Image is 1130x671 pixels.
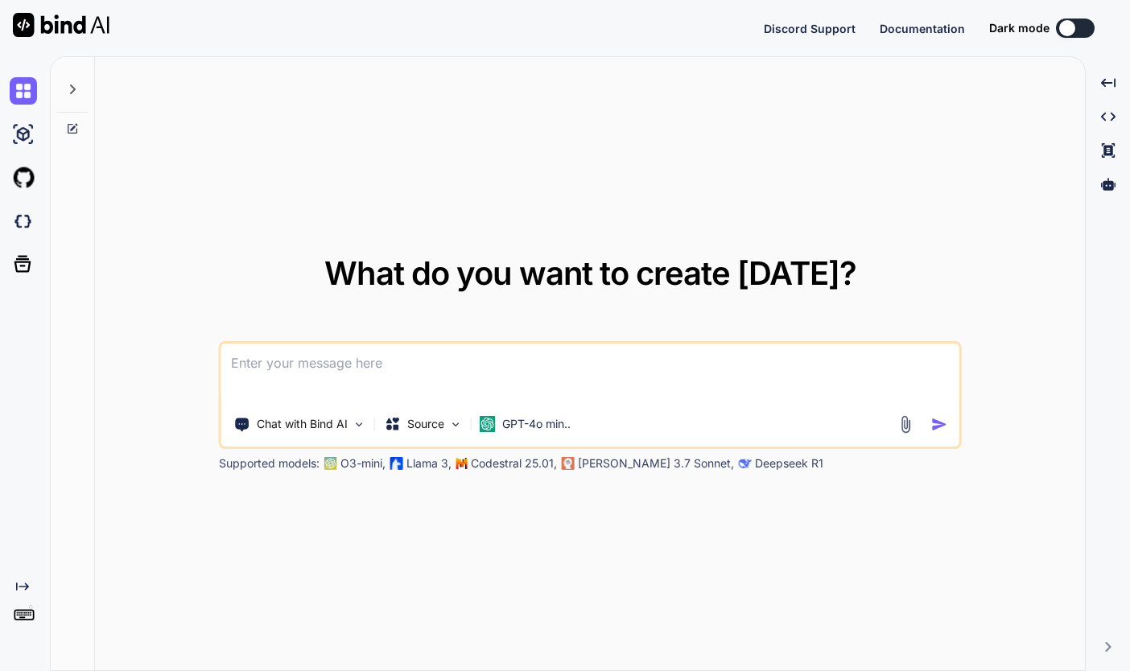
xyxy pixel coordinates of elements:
[10,164,37,191] img: githubLight
[764,22,856,35] span: Discord Support
[407,416,444,432] p: Source
[764,20,856,37] button: Discord Support
[562,457,575,470] img: claude
[13,13,109,37] img: Bind AI
[10,208,37,235] img: darkCloudIdeIcon
[456,458,468,469] img: Mistral-AI
[480,416,496,432] img: GPT-4o mini
[324,457,337,470] img: GPT-4
[257,416,348,432] p: Chat with Bind AI
[340,455,386,471] p: O3-mini,
[880,20,965,37] button: Documentation
[406,455,452,471] p: Llama 3,
[989,20,1050,36] span: Dark mode
[449,418,463,431] img: Pick Models
[755,455,823,471] p: Deepseek R1
[931,416,948,433] img: icon
[10,77,37,105] img: chat
[578,455,734,471] p: [PERSON_NAME] 3.7 Sonnet,
[502,416,571,432] p: GPT-4o min..
[880,22,965,35] span: Documentation
[324,253,856,293] span: What do you want to create [DATE]?
[219,455,320,471] p: Supported models:
[390,457,403,470] img: Llama2
[897,415,915,434] img: attachment
[353,418,366,431] img: Pick Tools
[10,121,37,148] img: ai-studio
[739,457,752,470] img: claude
[471,455,557,471] p: Codestral 25.01,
